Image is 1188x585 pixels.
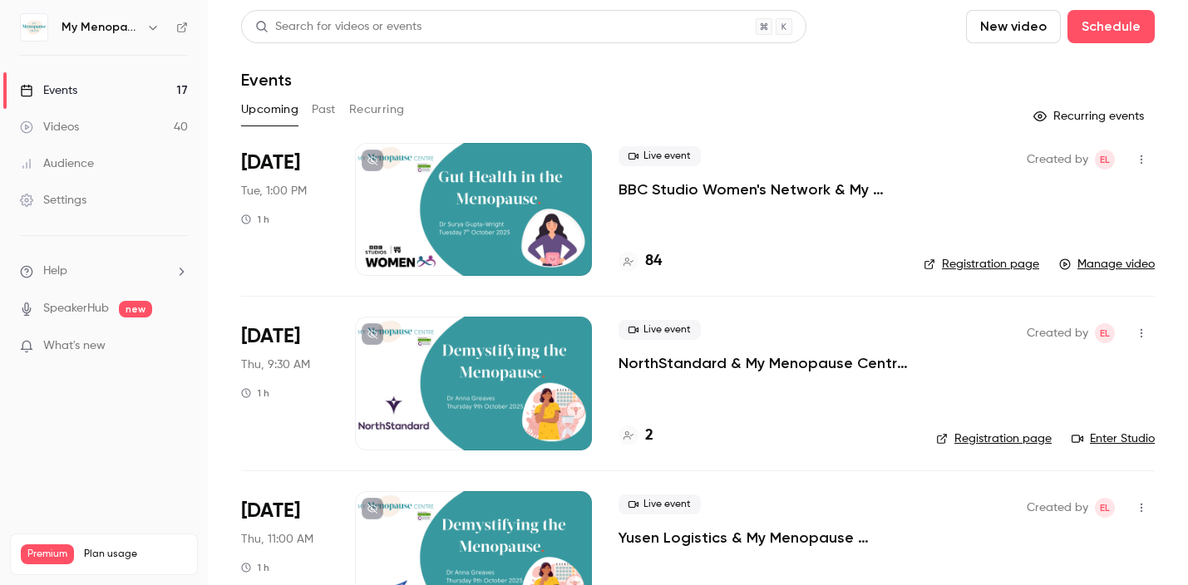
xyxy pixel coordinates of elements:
[619,179,897,199] a: BBC Studio Women's Network & My Menopause Centre, presents Gut Health in the Menopause
[1027,498,1088,518] span: Created by
[241,561,269,574] div: 1 h
[619,320,701,340] span: Live event
[619,250,662,273] a: 84
[619,353,909,373] a: NorthStandard & My Menopause Centre presents "Demystifying the Menopause"
[241,531,313,548] span: Thu, 11:00 AM
[168,339,188,354] iframe: Noticeable Trigger
[241,386,269,400] div: 1 h
[21,14,47,41] img: My Menopause Centre
[20,82,77,99] div: Events
[924,256,1039,273] a: Registration page
[20,155,94,172] div: Audience
[241,498,300,524] span: [DATE]
[241,183,307,199] span: Tue, 1:00 PM
[1100,323,1110,343] span: EL
[619,528,909,548] a: Yusen Logistics & My Menopause Centre, presents "Demystifying the Menopause"
[1059,256,1155,273] a: Manage video
[43,263,67,280] span: Help
[1027,150,1088,170] span: Created by
[20,263,188,280] li: help-dropdown-opener
[255,18,421,36] div: Search for videos or events
[349,96,405,123] button: Recurring
[43,337,106,355] span: What's new
[1100,498,1110,518] span: EL
[619,146,701,166] span: Live event
[84,548,187,561] span: Plan usage
[20,119,79,135] div: Videos
[1027,323,1088,343] span: Created by
[241,213,269,226] div: 1 h
[1100,150,1110,170] span: EL
[312,96,336,123] button: Past
[241,317,328,450] div: Oct 9 Thu, 9:30 AM (Europe/London)
[241,150,300,176] span: [DATE]
[1095,323,1115,343] span: Emma Lambourne
[1026,103,1155,130] button: Recurring events
[21,544,74,564] span: Premium
[1067,10,1155,43] button: Schedule
[62,19,140,36] h6: My Menopause Centre
[966,10,1061,43] button: New video
[43,300,109,317] a: SpeakerHub
[241,356,310,373] span: Thu, 9:30 AM
[936,430,1052,447] a: Registration page
[241,96,298,123] button: Upcoming
[241,70,292,90] h1: Events
[619,494,701,514] span: Live event
[241,143,328,276] div: Oct 7 Tue, 1:00 PM (Europe/London)
[645,425,653,447] h4: 2
[241,323,300,350] span: [DATE]
[619,425,653,447] a: 2
[20,192,86,209] div: Settings
[119,301,152,317] span: new
[1072,430,1155,447] a: Enter Studio
[1095,498,1115,518] span: Emma Lambourne
[645,250,662,273] h4: 84
[1095,150,1115,170] span: Emma Lambourne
